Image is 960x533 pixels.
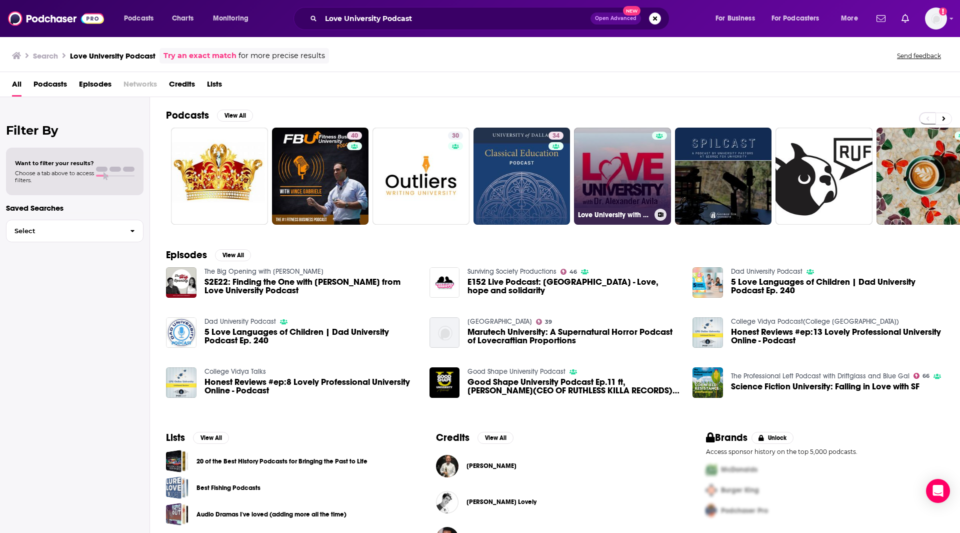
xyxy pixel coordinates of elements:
[473,128,570,225] a: 34
[166,431,185,444] h2: Lists
[706,431,747,444] h2: Brands
[595,16,636,21] span: Open Advanced
[436,431,469,444] h2: Credits
[706,448,944,455] p: Access sponsor history on the top 5,000 podcasts.
[731,278,944,295] a: 5 Love Languages of Children | Dad University Podcast Ep. 240
[166,249,207,261] h2: Episodes
[590,13,641,25] button: Open AdvancedNew
[731,382,919,391] a: Science Fiction University: Falling in Love with SF
[217,110,253,122] button: View All
[466,498,536,506] span: [PERSON_NAME] Lovely
[436,431,513,444] a: CreditsView All
[429,317,460,348] a: Marutech University: A Supernatural Horror Podcast of Lovecraftian Proportions
[545,320,552,324] span: 39
[12,76,21,97] a: All
[166,450,188,472] a: 20 of the Best History Podcasts for Bringing the Past to Life
[124,12,153,26] span: Podcasts
[467,378,680,395] span: Good Shape University Podcast Ep.11 ft, [PERSON_NAME](CEO OF RUTHLESS KILLA RECORDS) & Sifu Of Bl...
[926,479,950,503] div: Open Intercom Messenger
[6,220,143,242] button: Select
[166,476,188,499] span: Best Fishing Podcasts
[196,482,260,493] a: Best Fishing Podcasts
[731,317,899,326] a: College Vidya Podcast(College Ki Baat Vidya Ke Sath)
[692,317,723,348] img: Honest Reviews #ep:13 Lovely Professional University Online - Podcast
[925,8,947,30] button: Show profile menu
[123,76,157,97] span: Networks
[466,462,516,470] span: [PERSON_NAME]
[15,160,94,167] span: Want to filter your results?
[206,11,261,27] button: open menu
[372,128,469,225] a: 30
[708,11,767,27] button: open menu
[765,11,834,27] button: open menu
[731,328,944,345] a: Honest Reviews #ep:13 Lovely Professional University Online - Podcast
[429,267,460,298] img: E152 Live Podcast: Northumbria University - Love, hope and solidarity
[429,367,460,398] img: Good Shape University Podcast Ep.11 ft, Jerry Gibson(CEO OF RUTHLESS KILLA RECORDS) & Sifu Of Bly...
[560,269,577,275] a: 46
[467,328,680,345] span: Marutech University: A Supernatural Horror Podcast of Lovecraftian Proportions
[841,12,858,26] span: More
[172,12,193,26] span: Charts
[303,7,679,30] div: Search podcasts, credits, & more...
[731,372,909,380] a: The Professional Left Podcast with Driftglass and Blue Gal
[169,76,195,97] a: Credits
[166,249,251,261] a: EpisodesView All
[8,9,104,28] img: Podchaser - Follow, Share and Rate Podcasts
[466,498,536,506] a: Garrison Lovely
[166,503,188,525] a: Audio Dramas I've loved (adding more all the time)
[204,328,417,345] span: 5 Love Languages of Children | Dad University Podcast Ep. 240
[925,8,947,30] img: User Profile
[436,491,458,513] img: Garrison Lovely
[574,128,671,225] a: Love University with [PERSON_NAME]
[436,450,674,482] button: Tom LovemanTom Loveman
[467,278,680,295] a: E152 Live Podcast: Northumbria University - Love, hope and solidarity
[166,267,196,298] a: S2E22: Finding the One with Grace Rubis from Love University Podcast
[925,8,947,30] span: Logged in as AtriaBooks
[452,131,459,141] span: 30
[569,270,577,274] span: 46
[436,455,458,477] img: Tom Loveman
[213,12,248,26] span: Monitoring
[166,317,196,348] img: 5 Love Languages of Children | Dad University Podcast Ep. 240
[79,76,111,97] a: Episodes
[623,6,641,16] span: New
[715,12,755,26] span: For Business
[204,278,417,295] span: S2E22: Finding the One with [PERSON_NAME] from Love University Podcast
[238,50,325,62] span: for more precise results
[215,249,251,261] button: View All
[166,109,209,122] h2: Podcasts
[721,506,768,515] span: Podchaser Pro
[166,367,196,398] img: Honest Reviews #ep:8 Lovely Professional University Online - Podcast
[897,10,913,27] a: Show notifications dropdown
[166,109,253,122] a: PodcastsView All
[552,131,559,141] span: 34
[33,76,67,97] a: Podcasts
[321,11,590,27] input: Search podcasts, credits, & more...
[467,378,680,395] a: Good Shape University Podcast Ep.11 ft, Jerry Gibson(CEO OF RUTHLESS KILLA RECORDS) & Sifu Of Bly...
[436,486,674,518] button: Garrison LovelyGarrison Lovely
[347,132,362,140] a: 40
[207,76,222,97] span: Lists
[548,132,563,140] a: 34
[692,367,723,398] img: Science Fiction University: Falling in Love with SF
[913,373,929,379] a: 66
[751,432,794,444] button: Unlock
[196,509,346,520] a: Audio Dramas I've loved (adding more all the time)
[204,317,276,326] a: Dad University Podcast
[163,50,236,62] a: Try an exact match
[467,317,532,326] a: Marutech University
[467,367,565,376] a: Good Shape University Podcast
[477,432,513,444] button: View All
[33,51,58,61] h3: Search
